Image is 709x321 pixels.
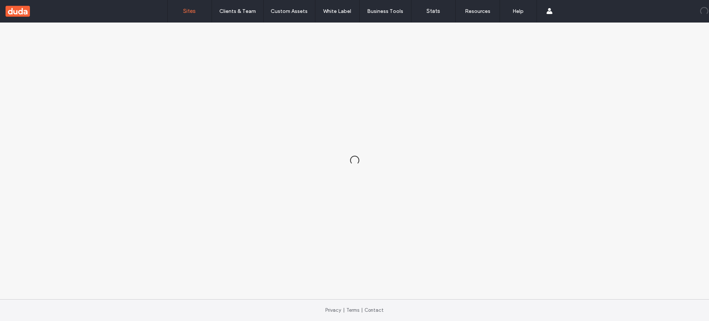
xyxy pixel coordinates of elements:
[325,307,341,313] a: Privacy
[183,8,196,14] label: Sites
[465,8,490,14] label: Resources
[361,307,363,313] span: |
[427,8,440,14] label: Stats
[346,307,359,313] a: Terms
[271,8,308,14] label: Custom Assets
[323,8,351,14] label: White Label
[513,8,524,14] label: Help
[343,307,345,313] span: |
[367,8,403,14] label: Business Tools
[364,307,384,313] a: Contact
[219,8,256,14] label: Clients & Team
